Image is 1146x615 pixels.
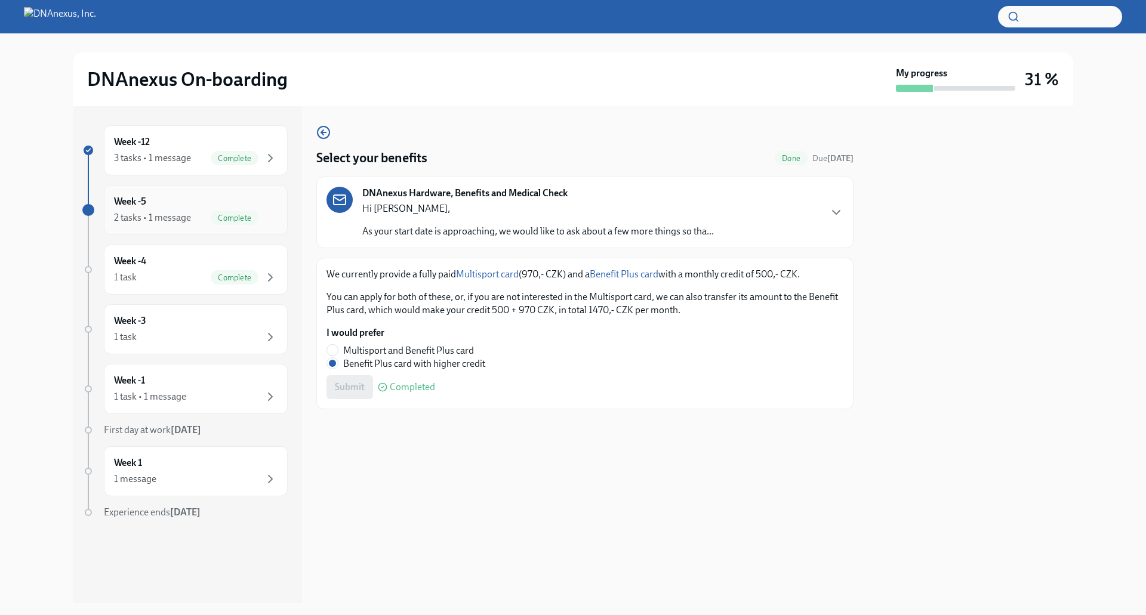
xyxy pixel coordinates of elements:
a: Week -31 task [82,304,288,354]
strong: [DATE] [171,424,201,435]
p: We currently provide a fully paid (970,- CZK) and a with a monthly credit of 500,- CZK. [326,268,843,281]
span: Done [775,154,808,163]
span: Experience ends [104,506,201,518]
h6: Week 1 [114,456,142,469]
p: You can apply for both of these, or, if you are not interested in the Multisport card, we can als... [326,290,843,317]
div: 1 task [114,271,137,284]
strong: My progress [896,67,947,80]
a: Benefit Plus card [590,268,658,280]
div: 1 message [114,472,156,486]
span: Complete [211,214,258,222]
span: September 10th, 2025 10:00 [812,153,854,164]
span: First day at work [104,424,201,435]
a: First day at work[DATE] [82,424,288,437]
a: Week -52 tasks • 1 messageComplete [82,185,288,235]
h3: 31 % [1025,69,1059,90]
strong: DNAnexus Hardware, Benefits and Medical Check [362,187,568,200]
h6: Week -4 [114,255,146,268]
a: Week 11 message [82,446,288,496]
div: 2 tasks • 1 message [114,211,191,224]
p: Hi [PERSON_NAME], [362,202,714,215]
span: Multisport and Benefit Plus card [343,344,474,357]
span: Completed [390,382,435,392]
h6: Week -5 [114,195,146,208]
div: 1 task • 1 message [114,390,186,403]
a: Week -123 tasks • 1 messageComplete [82,125,288,175]
h4: Select your benefits [316,149,427,167]
div: 1 task [114,330,137,344]
h6: Week -3 [114,314,146,327]
strong: [DATE] [827,153,854,163]
h2: DNAnexus On-boarding [87,67,288,91]
span: Complete [211,154,258,163]
span: Benefit Plus card with higher credit [343,357,485,370]
a: Week -11 task • 1 message [82,364,288,414]
span: Due [812,153,854,163]
img: DNAnexus, Inc. [24,7,96,26]
h6: Week -12 [114,135,150,149]
h6: Week -1 [114,374,145,387]
span: Complete [211,273,258,282]
a: Multisport card [456,268,519,280]
strong: [DATE] [170,506,201,518]
div: 3 tasks • 1 message [114,152,191,165]
a: Week -41 taskComplete [82,245,288,295]
p: As your start date is approaching, we would like to ask about a few more things so tha... [362,225,714,238]
label: I would prefer [326,326,495,339]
